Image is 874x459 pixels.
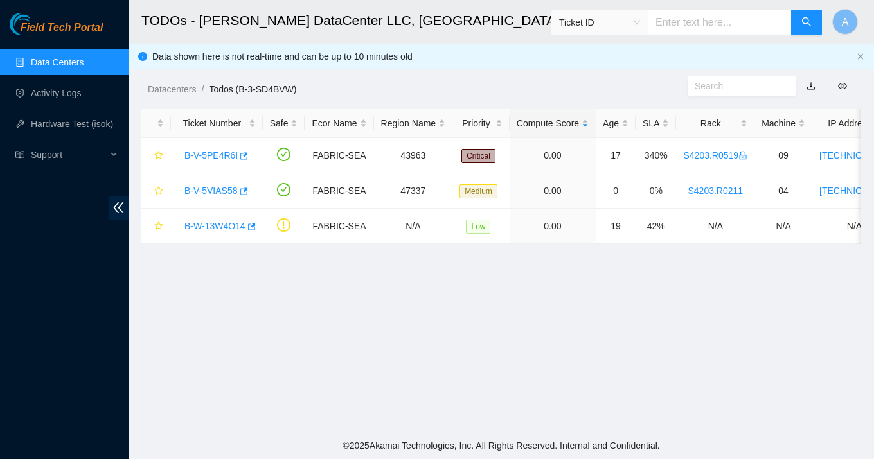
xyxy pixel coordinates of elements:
td: 19 [596,209,636,244]
span: check-circle [277,148,290,161]
td: 47337 [374,173,453,209]
td: 0% [636,173,676,209]
button: star [148,216,164,236]
a: Activity Logs [31,88,82,98]
input: Enter text here... [648,10,792,35]
button: download [797,76,825,96]
span: read [15,150,24,159]
td: 42% [636,209,676,244]
img: Akamai Technologies [10,13,65,35]
a: Datacenters [148,84,196,94]
span: / [201,84,204,94]
span: Support [31,142,107,168]
td: 0.00 [510,209,596,244]
a: B-V-5VIAS58 [184,186,238,196]
span: Field Tech Portal [21,22,103,34]
span: Medium [459,184,497,198]
td: N/A [754,209,812,244]
span: eye [838,82,847,91]
td: N/A [374,209,453,244]
input: Search [695,79,778,93]
a: Data Centers [31,57,84,67]
span: double-left [109,196,129,220]
button: star [148,180,164,201]
button: star [148,145,164,166]
td: 340% [636,138,676,173]
footer: © 2025 Akamai Technologies, Inc. All Rights Reserved. Internal and Confidential. [129,432,874,459]
span: star [154,186,163,196]
span: Low [466,220,490,234]
span: check-circle [277,183,290,196]
a: Hardware Test (isok) [31,119,113,129]
a: B-W-13W4O14 [184,221,245,231]
span: A [842,14,849,30]
button: A [832,9,858,35]
td: FABRIC-SEA [305,138,373,173]
a: S4203.R0519lock [683,150,747,160]
td: 0 [596,173,636,209]
a: download [807,81,816,91]
span: close [857,53,864,60]
td: 0.00 [510,173,596,209]
td: 0.00 [510,138,596,173]
td: N/A [676,209,754,244]
td: 43963 [374,138,453,173]
span: lock [738,151,747,160]
span: star [154,151,163,161]
td: FABRIC-SEA [305,209,373,244]
a: Todos (B-3-SD4BVW) [209,84,296,94]
td: FABRIC-SEA [305,173,373,209]
span: star [154,221,163,232]
span: Critical [461,149,495,163]
span: Ticket ID [559,13,640,32]
span: exclamation-circle [277,218,290,232]
span: search [801,17,812,29]
td: 17 [596,138,636,173]
a: B-V-5PE4R6I [184,150,238,160]
button: search [791,10,822,35]
a: Akamai TechnologiesField Tech Portal [10,23,103,40]
button: close [857,53,864,61]
td: 09 [754,138,812,173]
a: S4203.R0211 [688,186,743,196]
td: 04 [754,173,812,209]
